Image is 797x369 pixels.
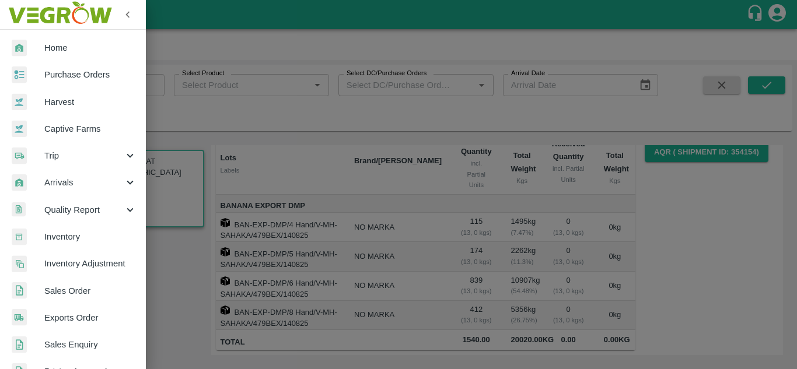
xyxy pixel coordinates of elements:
[44,68,137,81] span: Purchase Orders
[12,66,27,83] img: reciept
[44,41,137,54] span: Home
[12,93,27,111] img: harvest
[44,284,137,297] span: Sales Order
[44,257,137,270] span: Inventory Adjustment
[12,147,27,164] img: delivery
[44,230,137,243] span: Inventory
[12,229,27,245] img: whInventory
[12,255,27,272] img: inventory
[44,96,137,108] span: Harvest
[12,336,27,353] img: sales
[44,149,124,162] span: Trip
[12,174,27,191] img: whArrival
[12,282,27,299] img: sales
[44,203,124,216] span: Quality Report
[44,338,137,351] span: Sales Enquiry
[12,309,27,326] img: shipments
[44,311,137,324] span: Exports Order
[12,120,27,138] img: harvest
[12,202,26,217] img: qualityReport
[12,40,27,57] img: whArrival
[44,176,124,189] span: Arrivals
[44,122,137,135] span: Captive Farms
